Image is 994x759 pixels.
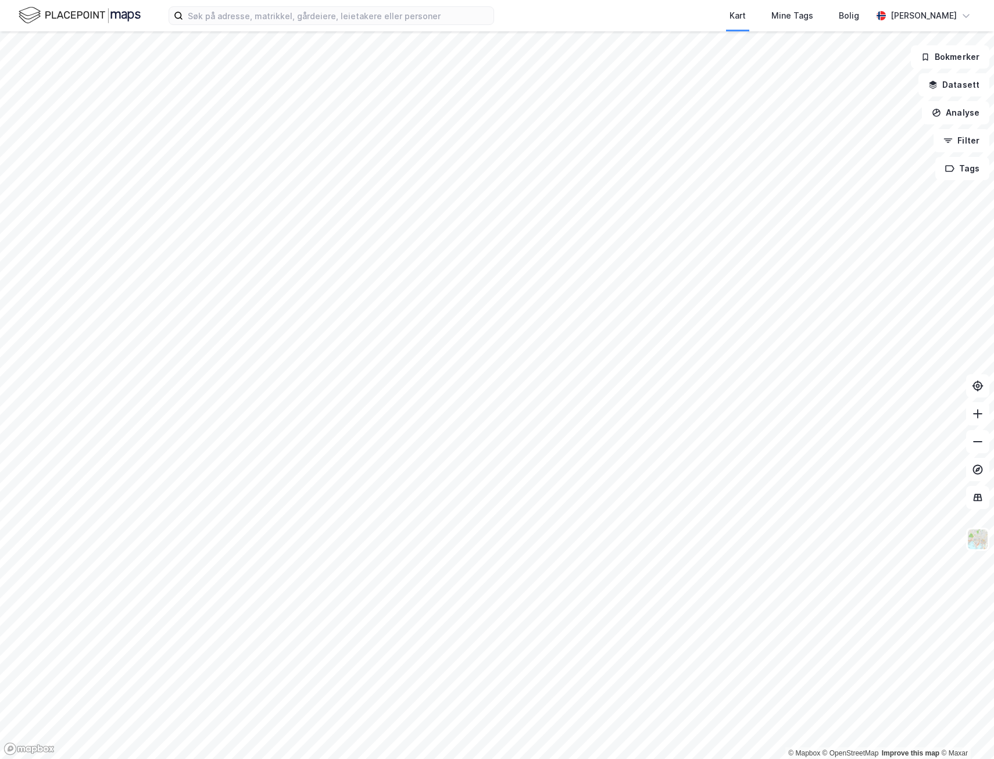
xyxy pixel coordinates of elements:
[3,742,55,756] a: Mapbox homepage
[183,7,494,24] input: Søk på adresse, matrikkel, gårdeiere, leietakere eller personer
[891,9,957,23] div: [PERSON_NAME]
[922,101,989,124] button: Analyse
[934,129,989,152] button: Filter
[19,5,141,26] img: logo.f888ab2527a4732fd821a326f86c7f29.svg
[823,749,879,757] a: OpenStreetMap
[839,9,859,23] div: Bolig
[967,528,989,550] img: Z
[730,9,746,23] div: Kart
[788,749,820,757] a: Mapbox
[936,703,994,759] iframe: Chat Widget
[911,45,989,69] button: Bokmerker
[882,749,939,757] a: Improve this map
[918,73,989,96] button: Datasett
[771,9,813,23] div: Mine Tags
[935,157,989,180] button: Tags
